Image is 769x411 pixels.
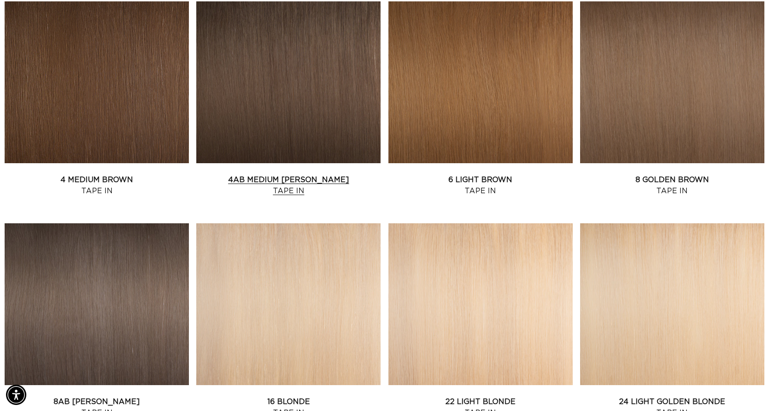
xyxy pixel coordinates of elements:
a: 4AB Medium [PERSON_NAME] Tape In [196,174,381,196]
iframe: Chat Widget [723,367,769,411]
a: 8 Golden Brown Tape In [580,174,764,196]
div: Accessibility Menu [6,385,26,405]
a: 6 Light Brown Tape In [388,174,573,196]
a: 4 Medium Brown Tape In [5,174,189,196]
